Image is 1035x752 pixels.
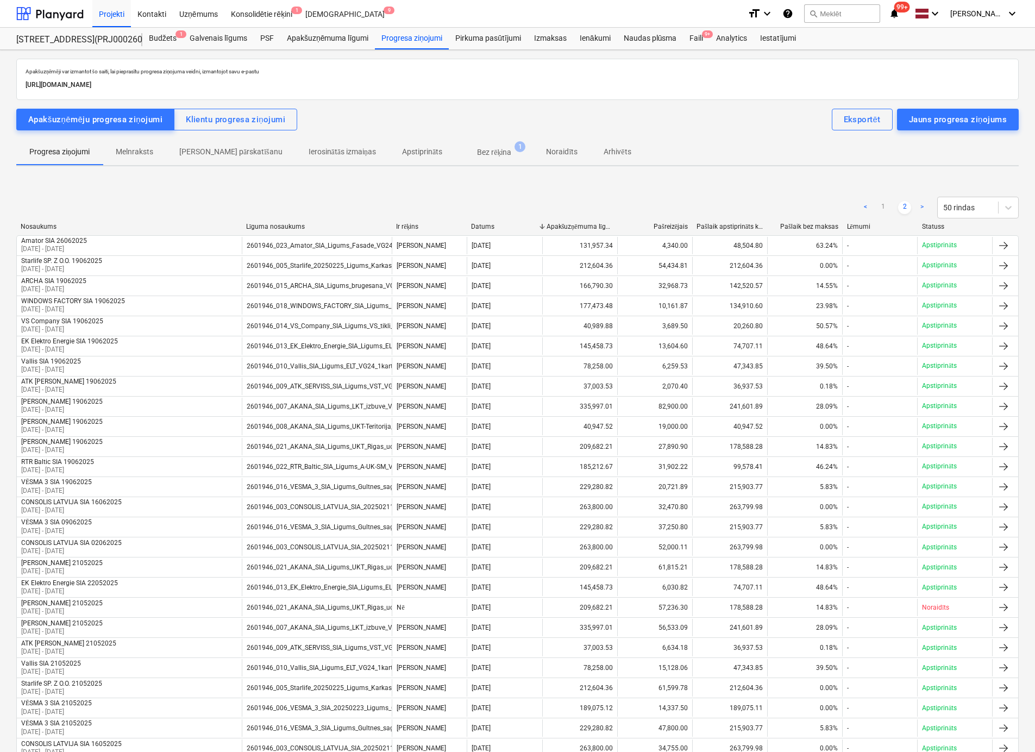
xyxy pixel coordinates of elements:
div: Apakšuzņēmēju progresa ziņojumi [28,112,162,127]
p: [DATE] - [DATE] [21,325,103,334]
div: 47,343.85 [692,659,767,676]
div: [DATE] [472,322,491,330]
p: [DATE] - [DATE] [21,385,116,394]
div: PSF [254,28,280,49]
a: Analytics [710,28,754,49]
div: [PERSON_NAME] 19062025 [21,398,103,405]
div: 48,504.80 [692,237,767,254]
div: 215,903.77 [692,518,767,536]
div: - [847,523,849,531]
div: [DATE] [472,563,491,571]
div: [DATE] [472,503,491,511]
div: [DATE] [472,403,491,410]
div: Pašreizējais [622,223,688,231]
div: 212,604.36 [542,679,617,697]
span: 1 [515,141,525,152]
div: VS Company SIA 19062025 [21,317,103,325]
div: Izmaksas [528,28,573,49]
div: 54,434.81 [617,257,692,274]
p: [DATE] - [DATE] [21,305,125,314]
i: notifications [889,7,900,20]
button: Eksportēt [832,109,893,130]
div: - [847,282,849,290]
p: [PERSON_NAME] pārskatīšanu [179,146,283,158]
div: [PERSON_NAME] [392,699,467,717]
div: [PERSON_NAME] [392,297,467,315]
span: search [809,9,818,18]
div: 36,937.53 [692,639,767,656]
div: [PERSON_NAME] [392,277,467,294]
div: - [847,443,849,450]
div: 74,707.11 [692,579,767,596]
p: Apstiprināts [922,301,957,310]
div: Galvenais līgums [183,28,254,49]
div: - [847,242,849,249]
span: 14.83% [816,443,838,450]
div: [PERSON_NAME] [392,317,467,335]
div: CONSOLIS LATVIJA SIA 02062025 [21,539,122,547]
div: Statuss [922,223,988,230]
div: 185,212.67 [542,458,617,475]
div: VĒSMA 3 SIA 19062025 [21,478,92,486]
p: [DATE] - [DATE] [21,446,103,455]
div: Naudas plūsma [617,28,683,49]
div: 78,258.00 [542,659,617,676]
span: 28.09% [816,403,838,410]
span: 99+ [894,2,910,12]
div: Lēmumi [847,223,913,231]
div: 2601946_021_AKANA_SIA_Ligums_UKT_Rigas_udens_VG24_1.karta.pdf [247,443,458,450]
p: [DATE] - [DATE] [21,365,81,374]
span: 1 [291,7,302,14]
div: [PERSON_NAME] [392,559,467,576]
p: [DATE] - [DATE] [21,486,92,496]
div: 241,601.89 [692,398,767,415]
div: 52,000.11 [617,538,692,556]
span: 14.83% [816,563,838,571]
div: Nosaukums [21,223,237,230]
a: Budžets1 [142,28,183,49]
p: Arhivēts [604,146,631,158]
div: - [847,383,849,390]
span: 0.00% [820,503,838,511]
div: EK Elektro Energie SIA 19062025 [21,337,118,345]
p: Apstiprināts [922,482,957,491]
div: 229,280.82 [542,719,617,737]
div: 2601946_016_VESMA_3_SIA_Ligums_Gultnes_sagatavosana_brugesanai_VG24_1karta.pdf [247,523,513,531]
div: - [847,262,849,270]
div: [DATE] [472,242,491,249]
div: [PERSON_NAME] [392,579,467,596]
div: 263,799.98 [692,498,767,516]
span: 39.50% [816,362,838,370]
div: 134,910.60 [692,297,767,315]
a: Pirkuma pasūtījumi [449,28,528,49]
div: [PERSON_NAME] [392,378,467,395]
button: Meklēt [804,4,880,23]
span: 0.00% [820,543,838,551]
div: - [847,403,849,410]
div: - [847,302,849,310]
div: 20,260.80 [692,317,767,335]
div: 189,075.12 [542,699,617,717]
p: Apstiprināts [922,502,957,511]
p: Apstiprināts [922,462,957,471]
span: 0.00% [820,262,838,270]
div: 2601946_009_ATK_SERVISS_SIA_Ligums_VST_VG24_1karta.pdf [247,383,434,390]
div: Starlife SP. Z O.O. 19062025 [21,257,102,265]
div: [PERSON_NAME] [392,639,467,656]
p: Apstiprināts [922,442,957,451]
p: Apstiprināts [922,381,957,391]
div: 56,533.09 [617,619,692,636]
div: 74,707.11 [692,337,767,355]
div: CONSOLIS LATVIJA SIA 16062025 [21,498,122,506]
p: Apstiprināts [922,361,957,371]
div: - [847,423,849,430]
div: Apakšuzņēmuma līgumi [280,28,375,49]
div: 145,458.73 [542,579,617,596]
div: 82,900.00 [617,398,692,415]
span: 5.83% [820,523,838,531]
button: Jauns progresa ziņojums [897,109,1019,130]
span: 5.83% [820,483,838,491]
div: 142,520.57 [692,277,767,294]
div: [PERSON_NAME] [392,679,467,697]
